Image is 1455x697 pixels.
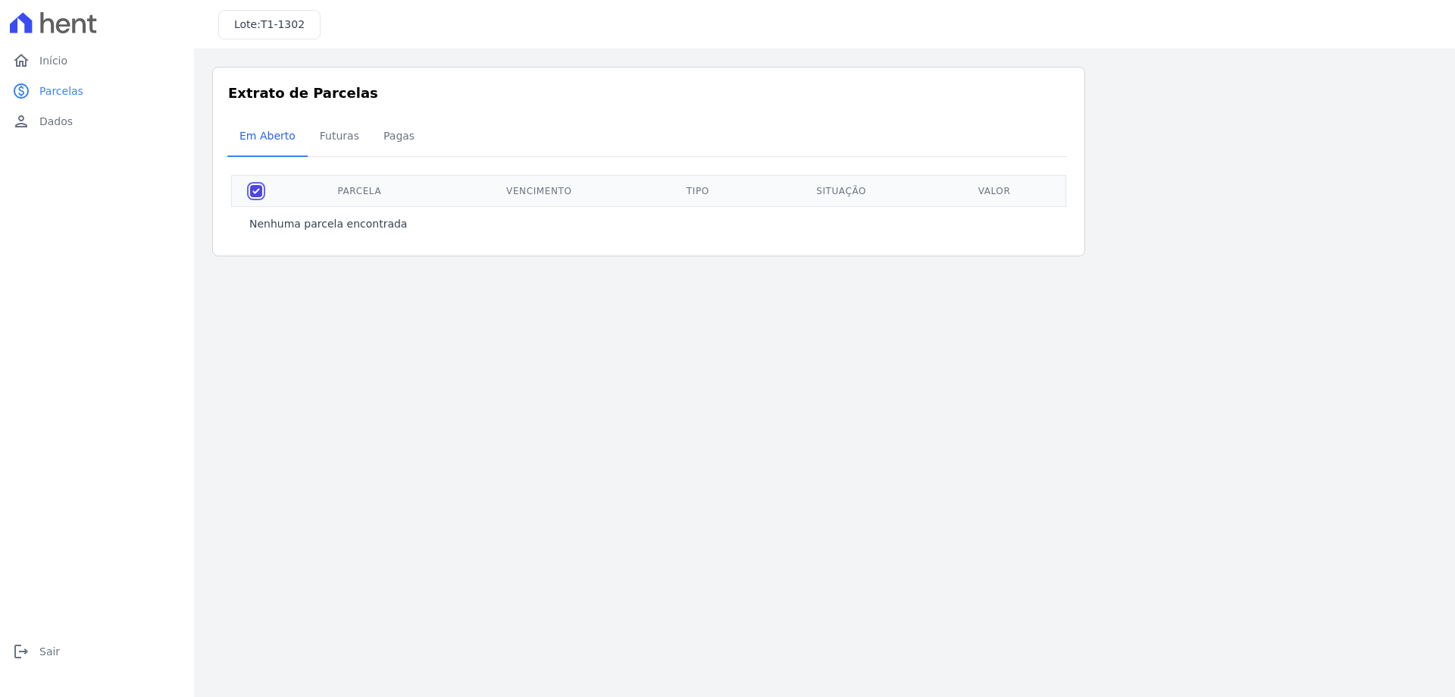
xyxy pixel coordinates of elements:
span: Início [39,53,67,68]
a: homeInício [6,46,188,76]
span: Sair [39,644,60,659]
th: Parcela [280,175,439,206]
span: Dados [39,114,73,129]
a: Pagas [371,118,427,157]
a: logoutSair [6,636,188,667]
th: Tipo [640,175,756,206]
span: Pagas [374,121,424,151]
i: home [12,52,30,70]
a: Em Aberto [227,118,308,157]
th: Vencimento [439,175,640,206]
h3: Lote: [234,17,305,33]
a: personDados [6,106,188,137]
a: paidParcelas [6,76,188,106]
h3: Extrato de Parcelas [228,83,1069,103]
a: Futuras [308,118,371,157]
i: person [12,112,30,130]
span: T1-1302 [261,18,305,30]
span: Futuras [311,121,368,151]
th: Valor [927,175,1062,206]
p: Nenhuma parcela encontrada [249,216,407,231]
i: paid [12,82,30,100]
th: Situação [756,175,927,206]
span: Em Aberto [230,121,305,151]
span: Parcelas [39,83,83,99]
i: logout [12,642,30,661]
